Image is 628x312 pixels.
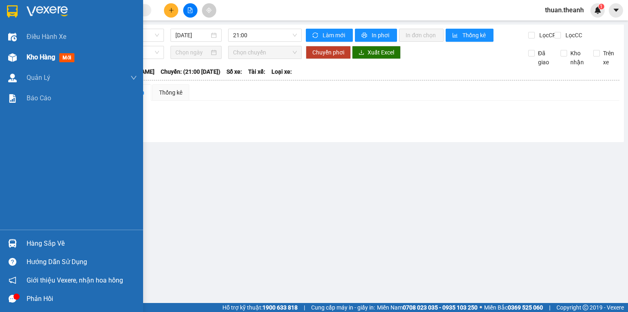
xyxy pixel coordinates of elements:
span: aim [206,7,212,13]
span: Miền Bắc [484,303,543,312]
span: Quản Lý [27,72,50,83]
span: Loại xe: [271,67,292,76]
span: notification [9,276,16,284]
span: 21:00 [233,29,297,41]
span: question-circle [9,258,16,266]
input: Chọn ngày [175,48,209,57]
img: solution-icon [8,94,17,103]
button: downloadXuất Excel [352,46,401,59]
button: bar-chartThống kê [446,29,493,42]
strong: 0369 525 060 [508,304,543,311]
span: Tài xế: [248,67,265,76]
div: Phản hồi [27,293,137,305]
button: aim [202,3,216,18]
span: mới [59,53,74,62]
span: sync [312,32,319,39]
input: 15/09/2025 [175,31,209,40]
img: warehouse-icon [8,74,17,82]
span: Lọc CR [536,31,557,40]
span: caret-down [612,7,620,14]
span: ⚪️ [480,306,482,309]
span: Lọc CC [562,31,583,40]
span: thuan.theanh [538,5,590,15]
strong: 1900 633 818 [262,304,298,311]
span: Hỗ trợ kỹ thuật: [222,303,298,312]
span: down [130,75,137,81]
span: Chuyến: (21:00 [DATE]) [161,67,220,76]
button: caret-down [609,3,623,18]
button: printerIn phơi [355,29,397,42]
strong: 0708 023 035 - 0935 103 250 [403,304,478,311]
span: Số xe: [227,67,242,76]
div: Hàng sắp về [27,237,137,250]
div: Thống kê [159,88,182,97]
img: warehouse-icon [8,33,17,41]
img: icon-new-feature [594,7,601,14]
button: syncLàm mới [306,29,353,42]
span: | [304,303,305,312]
span: copyright [583,305,588,310]
span: Thống kê [462,31,487,40]
span: file-add [187,7,193,13]
span: Cung cấp máy in - giấy in: [311,303,375,312]
span: bar-chart [452,32,459,39]
span: Giới thiệu Vexere, nhận hoa hồng [27,275,123,285]
span: 1 [600,4,603,9]
span: | [549,303,550,312]
span: message [9,295,16,303]
img: warehouse-icon [8,53,17,62]
button: plus [164,3,178,18]
img: warehouse-icon [8,239,17,248]
button: file-add [183,3,197,18]
span: Làm mới [323,31,346,40]
button: In đơn chọn [399,29,444,42]
span: Kho nhận [567,49,587,67]
img: logo-vxr [7,5,18,18]
button: Chuyển phơi [306,46,351,59]
span: In phơi [372,31,390,40]
span: Trên xe [600,49,620,67]
span: Điều hành xe [27,32,66,42]
span: Miền Nam [377,303,478,312]
span: Báo cáo [27,93,51,103]
span: plus [168,7,174,13]
sup: 1 [599,4,604,9]
span: Chọn chuyến [233,46,297,59]
span: Đã giao [535,49,555,67]
div: Hướng dẫn sử dụng [27,256,137,268]
span: printer [361,32,368,39]
span: Kho hàng [27,53,55,61]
